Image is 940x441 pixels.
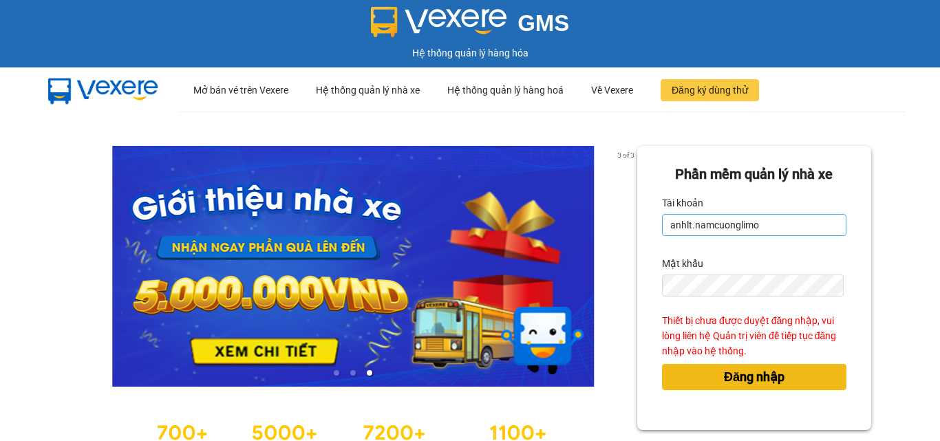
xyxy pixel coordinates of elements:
[613,146,637,164] p: 3 of 3
[662,164,846,185] div: Phần mềm quản lý nhà xe
[662,252,703,275] label: Mật khẩu
[724,367,784,387] span: Đăng nhập
[34,67,172,113] img: mbUUG5Q.png
[193,68,288,112] div: Mở bán vé trên Vexere
[662,313,846,358] div: Thiết bị chưa được duyệt đăng nhập, vui lòng liên hệ Quản trị viên để tiếp tục đăng nhập vào hệ t...
[316,68,420,112] div: Hệ thống quản lý nhà xe
[661,79,759,101] button: Đăng ký dùng thử
[662,364,846,390] button: Đăng nhập
[334,370,339,376] li: slide item 1
[662,192,703,214] label: Tài khoản
[371,7,507,37] img: logo 2
[672,83,748,98] span: Đăng ký dùng thử
[69,146,88,387] button: previous slide / item
[662,214,846,236] input: Tài khoản
[618,146,637,387] button: next slide / item
[350,370,356,376] li: slide item 2
[371,21,570,32] a: GMS
[517,10,569,36] span: GMS
[662,275,844,297] input: Mật khẩu
[367,370,372,376] li: slide item 3
[591,68,633,112] div: Về Vexere
[3,45,937,61] div: Hệ thống quản lý hàng hóa
[447,68,564,112] div: Hệ thống quản lý hàng hoá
